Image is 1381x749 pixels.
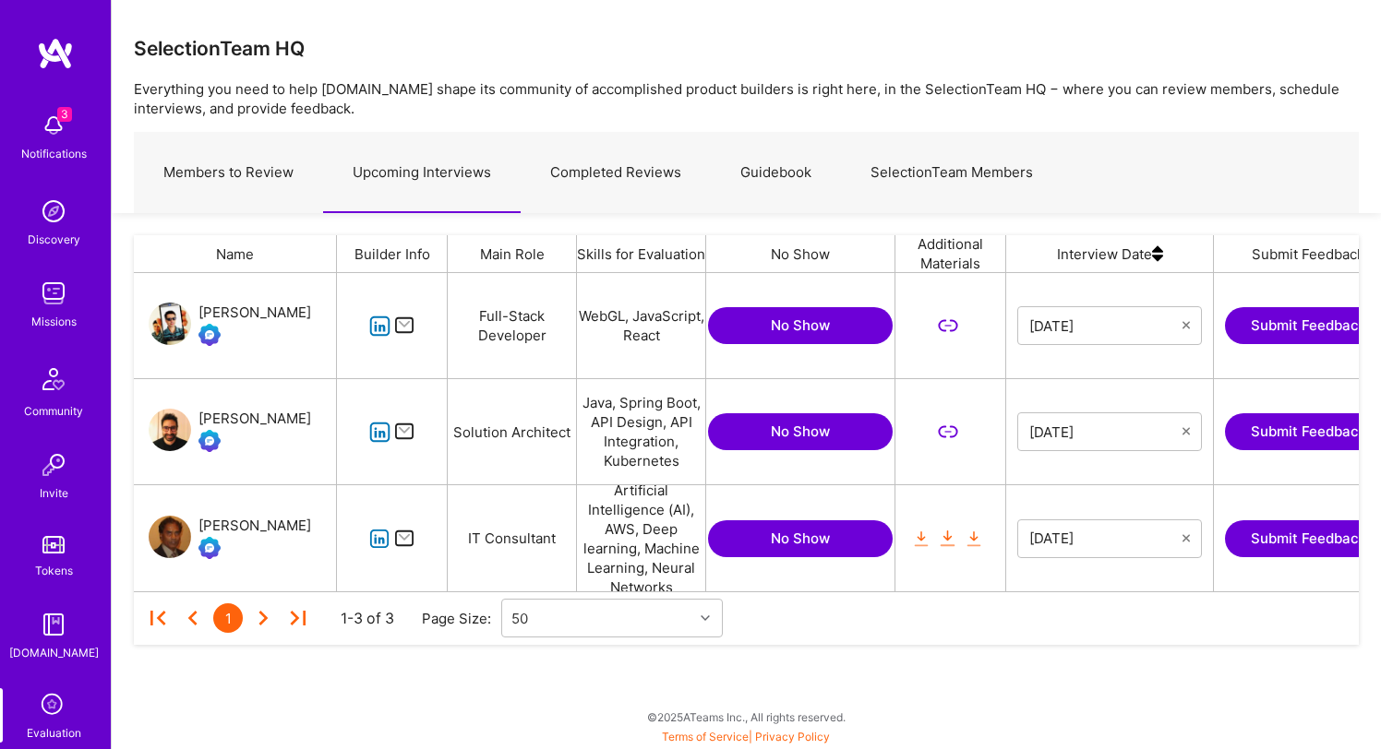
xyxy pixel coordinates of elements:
[701,613,710,623] i: icon Chevron
[937,315,958,337] i: icon LinkSecondary
[937,422,958,443] i: icon LinkSecondary
[31,312,77,331] div: Missions
[35,275,72,312] img: teamwork
[394,315,415,337] i: icon Mail
[111,694,1381,740] div: © 2025 ATeams Inc., All rights reserved.
[1029,422,1183,441] input: Select Date...
[40,483,68,503] div: Invite
[521,133,711,213] a: Completed Reviews
[662,730,749,743] a: Terms of Service
[57,107,72,122] span: 3
[708,520,893,557] button: No Show
[448,235,577,272] div: Main Role
[198,408,311,430] div: [PERSON_NAME]
[1029,316,1183,335] input: Select Date...
[369,529,390,550] i: icon linkedIn
[841,133,1063,213] a: SelectionTeam Members
[755,730,830,743] a: Privacy Policy
[448,379,577,484] div: Solution Architect
[448,273,577,378] div: Full-Stack Developer
[28,230,80,249] div: Discovery
[198,302,311,324] div: [PERSON_NAME]
[35,446,72,483] img: Invite
[31,357,76,401] img: Community
[706,235,895,272] div: No Show
[21,144,87,163] div: Notifications
[711,133,841,213] a: Guidebook
[35,107,72,144] img: bell
[1029,529,1183,548] input: Select Date...
[35,193,72,230] img: discovery
[369,422,390,443] i: icon linkedIn
[27,723,81,743] div: Evaluation
[1006,235,1214,272] div: Interview Date
[149,515,311,563] a: User Avatar[PERSON_NAME]Evaluation Call Booked
[964,528,985,549] i: icon OrangeDownload
[198,324,221,346] img: Evaluation Call Booked
[577,379,706,484] div: Java, Spring Boot, API Design, API Integration, Kubernetes
[511,609,528,628] div: 50
[134,133,323,213] a: Members to Review
[42,536,65,553] img: tokens
[198,430,221,452] img: Evaluation Call Booked
[448,485,577,591] div: IT Consultant
[662,730,830,743] span: |
[369,315,390,337] i: icon linkedIn
[35,561,73,580] div: Tokens
[708,413,893,450] button: No Show
[149,302,311,350] a: User Avatar[PERSON_NAME]Evaluation Call Booked
[341,609,394,628] div: 1-3 of 3
[213,603,243,633] div: 1
[149,303,191,345] img: User Avatar
[198,537,221,559] img: Evaluation Call Booked
[24,401,83,421] div: Community
[577,235,706,272] div: Skills for Evaluation
[337,235,448,272] div: Builder Info
[149,516,191,558] img: User Avatar
[149,408,311,456] a: User Avatar[PERSON_NAME]Evaluation Call Booked
[1152,235,1163,272] img: sort
[577,485,706,591] div: Artificial Intelligence (AI), AWS, Deep learning, Machine Learning, Neural Networks
[134,235,337,272] div: Name
[937,528,958,549] i: icon OrangeDownload
[577,273,706,378] div: WebGL, JavaScript, React
[911,528,932,549] i: icon OrangeDownload
[394,528,415,549] i: icon Mail
[36,688,71,723] i: icon SelectionTeam
[37,37,74,70] img: logo
[394,422,415,443] i: icon Mail
[323,133,521,213] a: Upcoming Interviews
[708,307,893,344] button: No Show
[9,643,99,662] div: [DOMAIN_NAME]
[35,606,72,643] img: guide book
[134,79,1359,118] p: Everything you need to help [DOMAIN_NAME] shape its community of accomplished product builders is...
[895,235,1006,272] div: Additional Materials
[149,409,191,451] img: User Avatar
[198,515,311,537] div: [PERSON_NAME]
[422,609,501,628] div: Page Size:
[134,37,305,60] h3: SelectionTeam HQ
